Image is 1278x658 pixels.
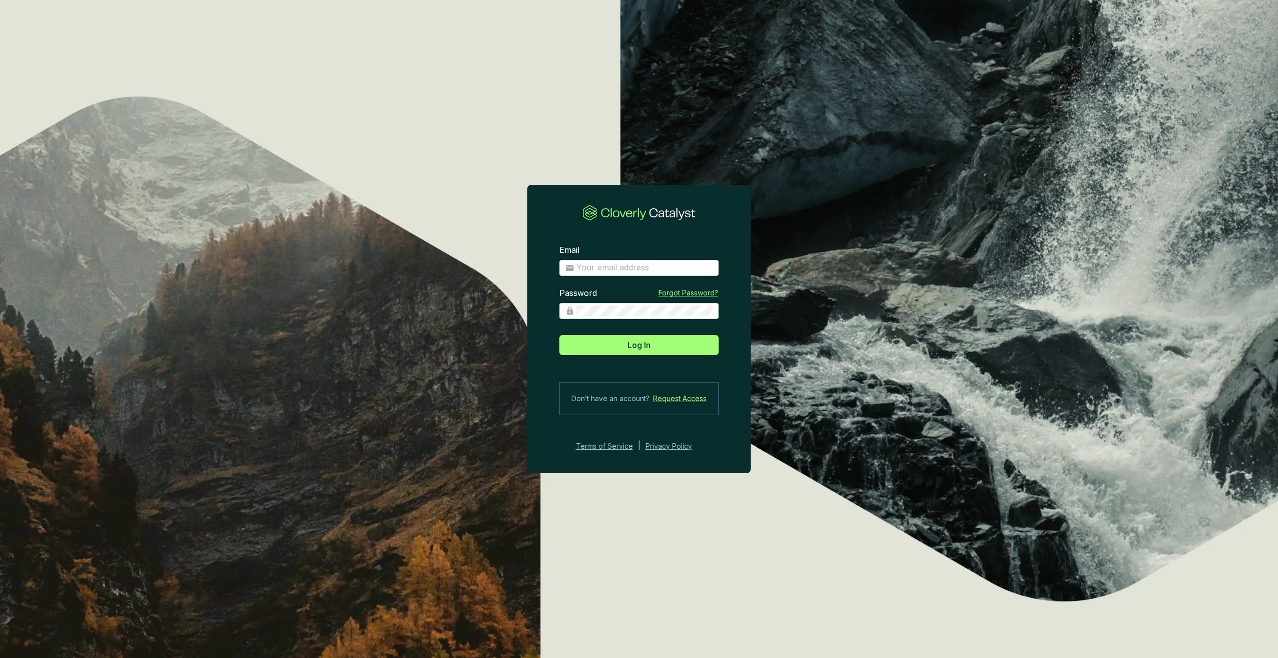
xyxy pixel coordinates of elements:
a: Request Access [653,393,707,405]
input: Email [576,262,713,273]
input: Password [576,305,713,316]
span: Log In [627,339,651,351]
span: Don’t have an account? [571,393,650,405]
label: Password [559,288,597,299]
a: Privacy Policy [646,440,706,452]
button: Log In [559,335,719,355]
label: Email [559,245,579,256]
div: | [638,440,641,452]
a: Forgot Password? [659,288,718,298]
a: Terms of Service [573,440,633,452]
